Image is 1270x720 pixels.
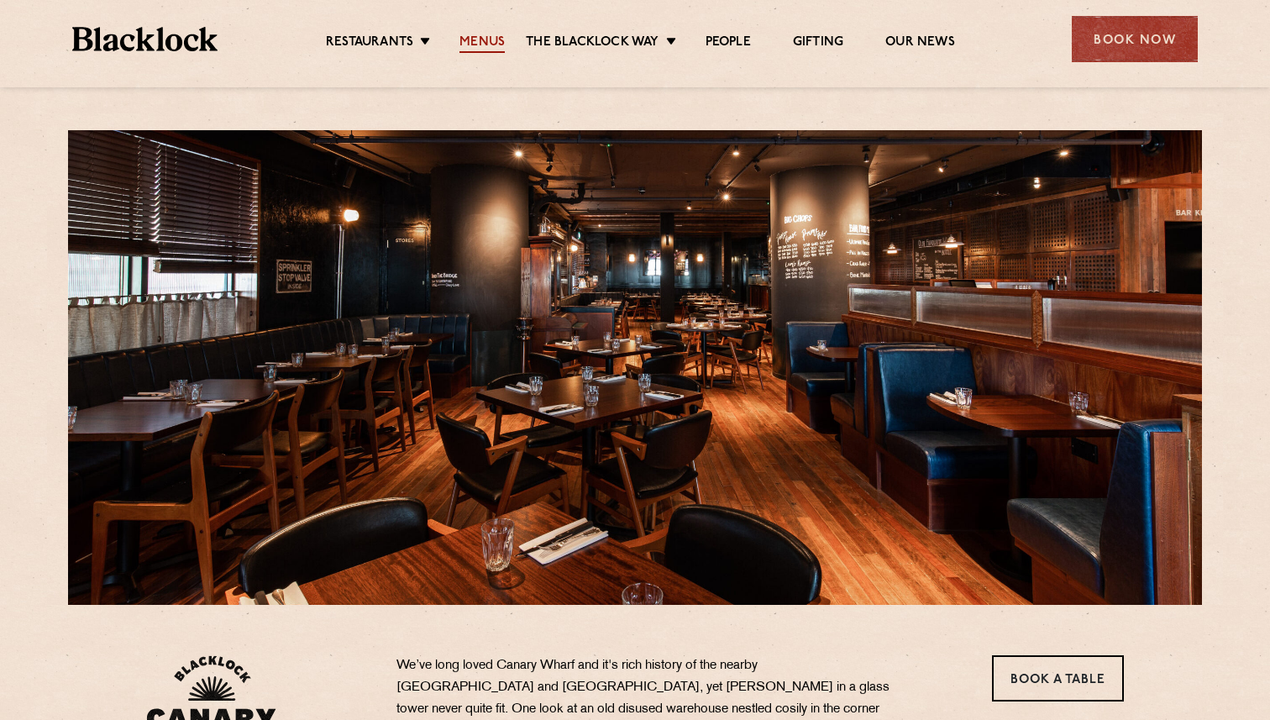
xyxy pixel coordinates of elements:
[459,34,505,53] a: Menus
[1072,16,1198,62] div: Book Now
[326,34,413,53] a: Restaurants
[72,27,218,51] img: BL_Textured_Logo-footer-cropped.svg
[793,34,843,53] a: Gifting
[885,34,955,53] a: Our News
[992,655,1124,702] a: Book a Table
[706,34,751,53] a: People
[526,34,659,53] a: The Blacklock Way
